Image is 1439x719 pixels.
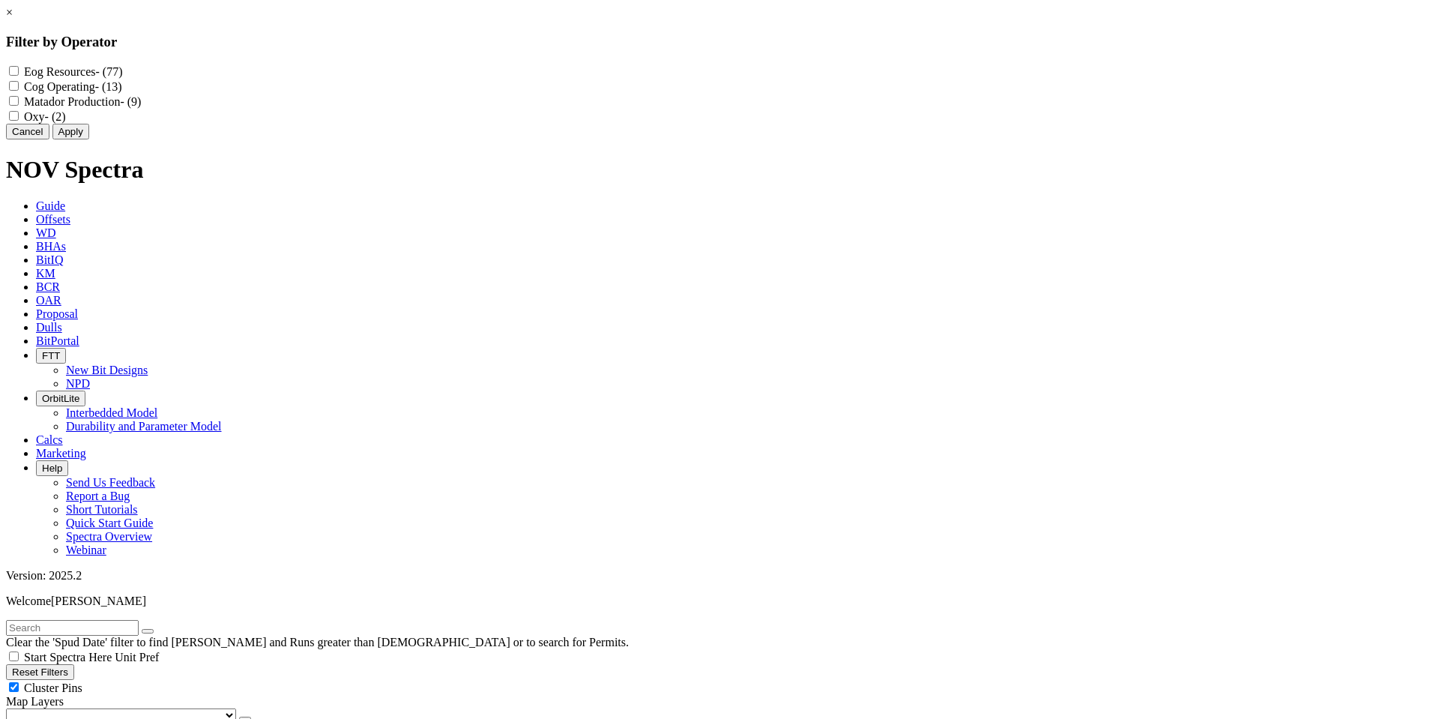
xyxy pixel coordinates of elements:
[66,364,148,376] a: New Bit Designs
[66,476,155,489] a: Send Us Feedback
[66,377,90,390] a: NPD
[6,595,1433,608] p: Welcome
[66,503,138,516] a: Short Tutorials
[95,80,122,93] span: - (13)
[36,307,78,320] span: Proposal
[36,280,60,293] span: BCR
[36,334,79,347] span: BitPortal
[36,226,56,239] span: WD
[66,406,157,419] a: Interbedded Model
[66,530,152,543] a: Spectra Overview
[36,240,66,253] span: BHAs
[36,199,65,212] span: Guide
[66,544,106,556] a: Webinar
[66,490,130,502] a: Report a Bug
[96,65,123,78] span: - (77)
[66,517,153,529] a: Quick Start Guide
[45,110,66,123] span: - (2)
[24,110,66,123] label: Oxy
[24,65,123,78] label: Eog Resources
[66,420,222,433] a: Durability and Parameter Model
[24,80,122,93] label: Cog Operating
[6,636,629,649] span: Clear the 'Spud Date' filter to find [PERSON_NAME] and Runs greater than [DEMOGRAPHIC_DATA] or to...
[52,124,89,139] button: Apply
[42,350,60,361] span: FTT
[24,651,112,664] span: Start Spectra Here
[36,294,61,307] span: OAR
[36,253,63,266] span: BitIQ
[6,664,74,680] button: Reset Filters
[51,595,146,607] span: [PERSON_NAME]
[115,651,159,664] span: Unit Pref
[36,213,70,226] span: Offsets
[36,433,63,446] span: Calcs
[36,267,55,280] span: KM
[42,393,79,404] span: OrbitLite
[6,6,13,19] a: ×
[6,156,1433,184] h1: NOV Spectra
[6,695,64,708] span: Map Layers
[120,95,141,108] span: - (9)
[6,569,1433,583] div: Version: 2025.2
[6,34,1433,50] h3: Filter by Operator
[24,682,82,694] span: Cluster Pins
[36,447,86,460] span: Marketing
[6,124,49,139] button: Cancel
[36,321,62,334] span: Dulls
[42,463,62,474] span: Help
[6,620,139,636] input: Search
[24,95,141,108] label: Matador Production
